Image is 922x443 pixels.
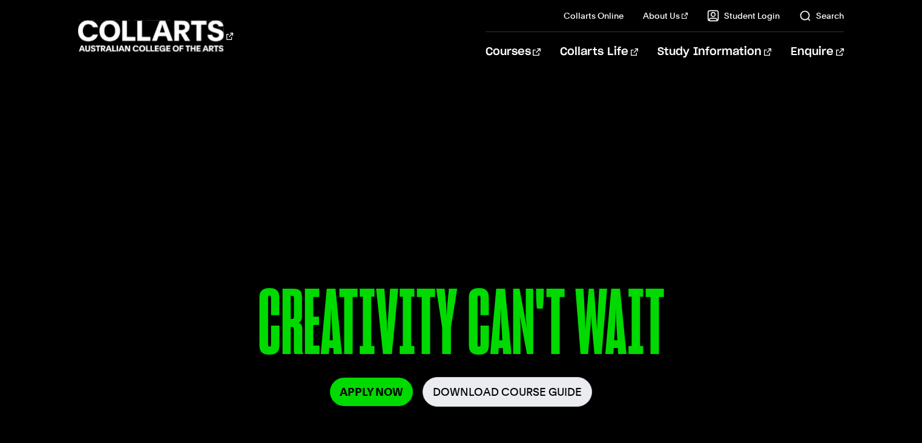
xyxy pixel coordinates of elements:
a: Collarts Online [564,10,624,22]
a: Download Course Guide [423,377,592,407]
a: Apply Now [330,378,413,406]
a: Courses [486,32,541,72]
a: Search [799,10,844,22]
a: About Us [643,10,688,22]
a: Student Login [707,10,780,22]
div: Go to homepage [78,19,233,53]
a: Study Information [657,32,771,72]
a: Enquire [791,32,843,72]
a: Collarts Life [560,32,638,72]
p: CREATIVITY CAN'T WAIT [104,277,818,377]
